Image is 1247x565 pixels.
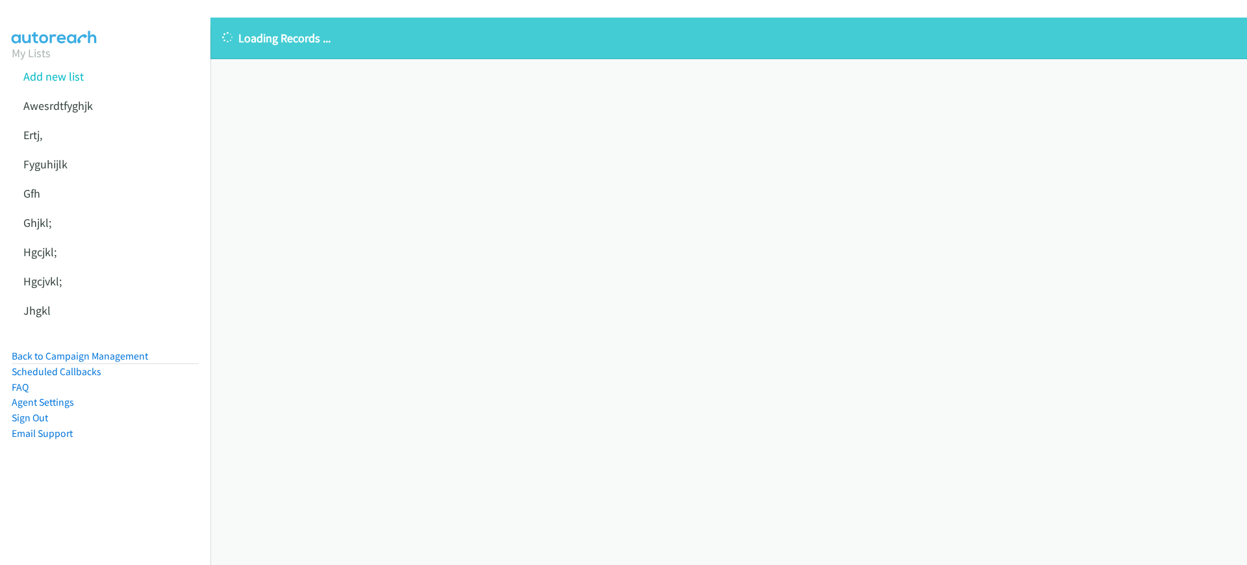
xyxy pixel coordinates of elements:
[12,381,29,393] a: FAQ
[23,303,51,318] a: Jhgkl
[23,98,93,113] a: Awesrdtfyghjk
[12,365,101,378] a: Scheduled Callbacks
[23,127,42,142] a: Ertj,
[23,186,40,201] a: Gfh
[23,157,68,172] a: Fyguhijlk
[23,244,57,259] a: Hgcjkl;
[12,350,148,362] a: Back to Campaign Management
[23,69,84,84] a: Add new list
[12,396,74,408] a: Agent Settings
[12,427,73,440] a: Email Support
[23,274,62,289] a: Hgcjvkl;
[12,46,51,60] a: My Lists
[12,412,48,424] a: Sign Out
[23,215,51,230] a: Ghjkl;
[222,29,1235,47] p: Loading Records ...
